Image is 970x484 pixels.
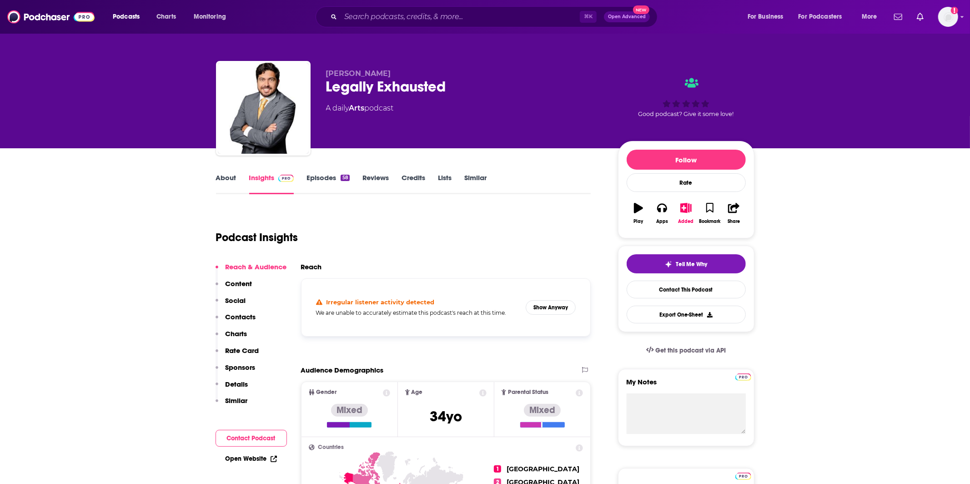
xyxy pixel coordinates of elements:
[618,69,754,126] div: Good podcast? Give it some love!
[638,111,734,117] span: Good podcast? Give it some love!
[604,11,650,22] button: Open AdvancedNew
[216,396,248,413] button: Similar
[627,254,746,273] button: tell me why sparkleTell Me Why
[249,173,294,194] a: InsightsPodchaser Pro
[938,7,958,27] img: User Profile
[633,5,649,14] span: New
[674,197,698,230] button: Added
[665,261,672,268] img: tell me why sparkle
[627,197,650,230] button: Play
[226,262,287,271] p: Reach & Audience
[799,10,842,23] span: For Podcasters
[890,9,906,25] a: Show notifications dropdown
[216,313,256,329] button: Contacts
[639,339,734,362] a: Get this podcast via API
[507,465,579,473] span: [GEOGRAPHIC_DATA]
[650,197,674,230] button: Apps
[216,363,256,380] button: Sponsors
[216,430,287,447] button: Contact Podcast
[216,296,246,313] button: Social
[216,279,252,296] button: Content
[402,173,425,194] a: Credits
[216,262,287,279] button: Reach & Audience
[938,7,958,27] button: Show profile menu
[627,173,746,192] div: Rate
[438,173,452,194] a: Lists
[151,10,181,24] a: Charts
[627,378,746,393] label: My Notes
[226,380,248,388] p: Details
[226,346,259,355] p: Rate Card
[349,104,365,112] a: Arts
[216,346,259,363] button: Rate Card
[735,373,751,381] img: Podchaser Pro
[678,219,694,224] div: Added
[862,10,877,23] span: More
[106,10,151,24] button: open menu
[326,69,391,78] span: [PERSON_NAME]
[698,197,722,230] button: Bookmark
[316,309,519,316] h5: We are unable to accurately estimate this podcast's reach at this time.
[735,473,751,480] img: Podchaser Pro
[633,219,643,224] div: Play
[913,9,927,25] a: Show notifications dropdown
[301,366,384,374] h2: Audience Demographics
[627,306,746,323] button: Export One-Sheet
[580,11,597,23] span: ⌘ K
[430,408,462,425] span: 34 yo
[113,10,140,23] span: Podcasts
[656,219,668,224] div: Apps
[226,363,256,372] p: Sponsors
[627,150,746,170] button: Follow
[735,372,751,381] a: Pro website
[156,10,176,23] span: Charts
[317,389,337,395] span: Gender
[341,10,580,24] input: Search podcasts, credits, & more...
[526,300,576,315] button: Show Anyway
[226,313,256,321] p: Contacts
[318,444,344,450] span: Countries
[793,10,855,24] button: open menu
[494,465,501,473] span: 1
[278,175,294,182] img: Podchaser Pro
[524,404,561,417] div: Mixed
[326,103,394,114] div: A daily podcast
[508,389,548,395] span: Parental Status
[216,380,248,397] button: Details
[699,219,720,224] div: Bookmark
[307,173,349,194] a: Episodes58
[608,15,646,19] span: Open Advanced
[627,281,746,298] a: Contact This Podcast
[412,389,423,395] span: Age
[226,296,246,305] p: Social
[655,347,726,354] span: Get this podcast via API
[218,63,309,154] img: Legally Exhausted
[216,231,298,244] h1: Podcast Insights
[676,261,707,268] span: Tell Me Why
[728,219,740,224] div: Share
[938,7,958,27] span: Logged in as TeemsPR
[735,471,751,480] a: Pro website
[226,396,248,405] p: Similar
[741,10,795,24] button: open menu
[855,10,889,24] button: open menu
[216,329,247,346] button: Charts
[464,173,487,194] a: Similar
[722,197,745,230] button: Share
[951,7,958,14] svg: Add a profile image
[324,6,666,27] div: Search podcasts, credits, & more...
[301,262,322,271] h2: Reach
[226,329,247,338] p: Charts
[326,298,434,306] h4: Irregular listener activity detected
[226,455,277,463] a: Open Website
[194,10,226,23] span: Monitoring
[362,173,389,194] a: Reviews
[7,8,95,25] img: Podchaser - Follow, Share and Rate Podcasts
[748,10,784,23] span: For Business
[187,10,238,24] button: open menu
[341,175,349,181] div: 58
[226,279,252,288] p: Content
[216,173,236,194] a: About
